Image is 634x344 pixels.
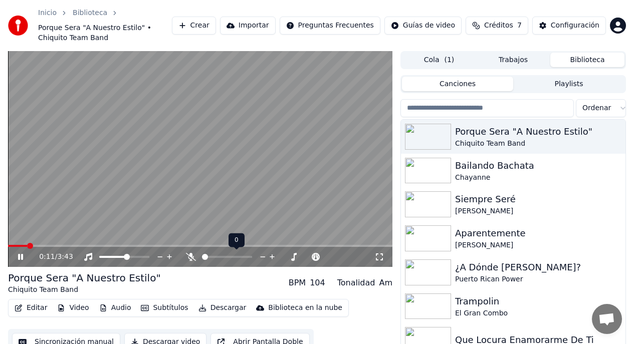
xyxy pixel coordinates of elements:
[455,173,621,183] div: Chayanne
[532,17,606,35] button: Configuración
[268,303,342,313] div: Biblioteca en la nube
[379,277,392,289] div: Am
[172,17,216,35] button: Crear
[57,252,73,262] span: 3:43
[592,304,622,334] a: Chat abierto
[551,21,599,31] div: Configuración
[310,277,325,289] div: 104
[550,53,624,67] button: Biblioteca
[402,53,476,67] button: Cola
[38,8,57,18] a: Inicio
[8,16,28,36] img: youka
[582,103,611,113] span: Ordenar
[220,17,276,35] button: Importar
[39,252,63,262] div: /
[289,277,306,289] div: BPM
[95,301,135,315] button: Audio
[444,55,454,65] span: ( 1 )
[337,277,375,289] div: Tonalidad
[38,23,172,43] span: Porque Sera "A Nuestro Estilo" • Chiquito Team Band
[194,301,251,315] button: Descargar
[280,17,380,35] button: Preguntas Frecuentes
[39,252,55,262] span: 0:11
[455,274,621,284] div: Puerto Rican Power
[455,260,621,274] div: ¿A Dónde [PERSON_NAME]?
[8,271,161,285] div: Porque Sera "A Nuestro Estilo"
[229,233,245,247] div: 0
[455,192,621,206] div: Siempre Seré
[53,301,93,315] button: Video
[455,294,621,308] div: Trampolin
[476,53,550,67] button: Trabajos
[455,226,621,240] div: Aparentemente
[8,285,161,295] div: Chiquito Team Band
[455,308,621,318] div: El Gran Combo
[11,301,51,315] button: Editar
[513,77,624,91] button: Playlists
[484,21,513,31] span: Créditos
[455,159,621,173] div: Bailando Bachata
[466,17,528,35] button: Créditos7
[455,139,621,149] div: Chiquito Team Band
[137,301,192,315] button: Subtítulos
[73,8,107,18] a: Biblioteca
[455,240,621,250] div: [PERSON_NAME]
[455,206,621,216] div: [PERSON_NAME]
[384,17,462,35] button: Guías de video
[517,21,522,31] span: 7
[455,125,621,139] div: Porque Sera "A Nuestro Estilo"
[402,77,513,91] button: Canciones
[38,8,172,43] nav: breadcrumb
